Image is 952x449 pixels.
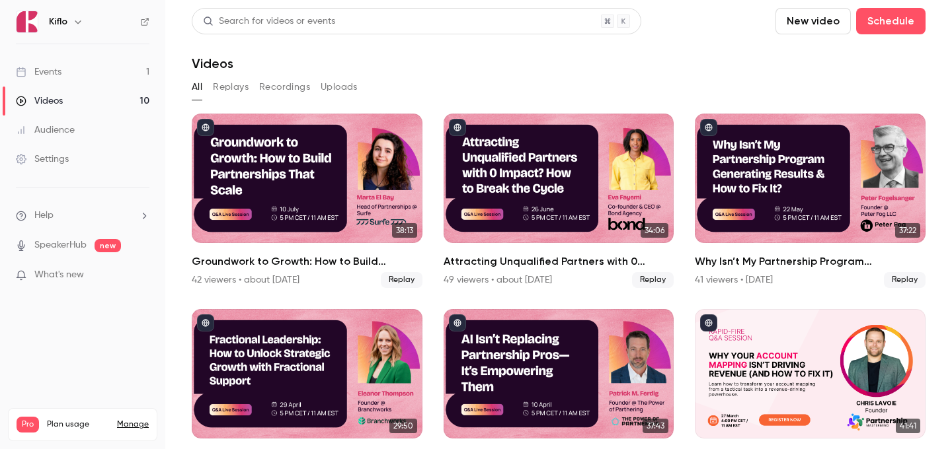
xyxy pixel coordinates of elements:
[700,314,717,331] button: published
[381,272,422,288] span: Replay
[895,223,920,238] span: 37:22
[34,238,87,252] a: SpeakerHub
[192,77,202,98] button: All
[117,419,149,430] a: Manage
[95,239,121,252] span: new
[203,15,335,28] div: Search for videos or events
[192,55,233,71] h1: Videos
[695,114,926,288] a: 37:22Why Isn’t My Partnership Program Generating Results & How to Fix It?41 viewers • [DATE]Replay
[213,77,249,98] button: Replays
[16,94,63,108] div: Videos
[632,272,674,288] span: Replay
[259,77,310,98] button: Recordings
[192,114,422,288] li: Groundwork to Growth: How to Build Partnerships That Scale
[49,15,67,28] h6: Kiflo
[197,314,214,331] button: published
[700,119,717,136] button: published
[444,273,552,287] div: 49 viewers • about [DATE]
[389,419,417,433] span: 29:50
[695,254,926,269] h2: Why Isn’t My Partnership Program Generating Results & How to Fix It?
[17,417,39,432] span: Pro
[695,273,773,287] div: 41 viewers • [DATE]
[197,119,214,136] button: published
[695,114,926,288] li: Why Isn’t My Partnership Program Generating Results & How to Fix It?
[16,65,61,79] div: Events
[34,209,54,223] span: Help
[192,273,299,287] div: 42 viewers • about [DATE]
[856,8,926,34] button: Schedule
[444,254,674,269] h2: Attracting Unqualified Partners with 0 Impact? How to Break the Cycle
[192,8,926,441] section: Videos
[449,119,466,136] button: published
[16,123,75,137] div: Audience
[775,8,851,34] button: New video
[392,223,417,238] span: 38:13
[449,314,466,331] button: published
[896,419,920,433] span: 41:41
[34,268,84,282] span: What's new
[16,209,149,223] li: help-dropdown-opener
[444,114,674,288] a: 34:06Attracting Unqualified Partners with 0 Impact? How to Break the Cycle49 viewers • about [DAT...
[321,77,358,98] button: Uploads
[444,114,674,288] li: Attracting Unqualified Partners with 0 Impact? How to Break the Cycle
[47,419,109,430] span: Plan usage
[17,11,38,32] img: Kiflo
[16,153,69,166] div: Settings
[134,269,149,281] iframe: Noticeable Trigger
[884,272,926,288] span: Replay
[192,114,422,288] a: 38:13Groundwork to Growth: How to Build Partnerships That Scale42 viewers • about [DATE]Replay
[192,254,422,269] h2: Groundwork to Growth: How to Build Partnerships That Scale
[641,223,668,238] span: 34:06
[643,419,668,433] span: 37:43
